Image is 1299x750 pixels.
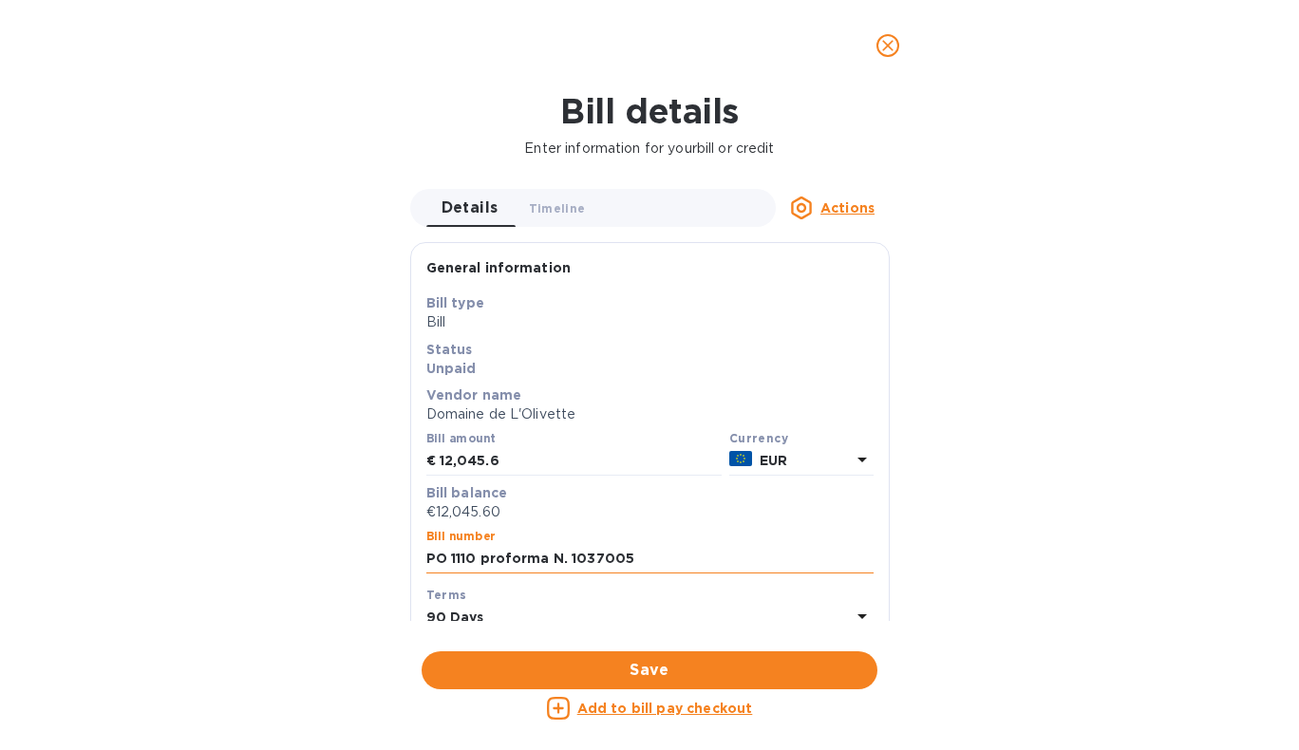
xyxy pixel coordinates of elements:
[426,545,874,573] input: Enter bill number
[760,453,787,468] b: EUR
[426,502,874,522] p: €12,045.60
[426,342,473,357] b: Status
[426,434,495,445] label: Bill amount
[426,312,874,332] p: Bill
[426,485,508,500] b: Bill balance
[426,260,572,275] b: General information
[426,387,522,403] b: Vendor name
[426,531,495,542] label: Bill number
[729,431,788,445] b: Currency
[15,91,1284,131] h1: Bill details
[15,139,1284,159] p: Enter information for your bill or credit
[437,659,862,682] span: Save
[426,359,874,378] p: Unpaid
[426,404,874,424] p: Domaine de L'Olivette
[442,195,499,221] span: Details
[820,200,875,216] u: Actions
[440,447,722,476] input: € Enter bill amount
[865,23,911,68] button: close
[422,651,877,689] button: Save
[426,609,484,625] b: 90 Days
[577,701,753,716] u: Add to bill pay checkout
[426,588,467,602] b: Terms
[529,198,586,218] span: Timeline
[426,447,440,476] div: €
[426,295,484,310] b: Bill type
